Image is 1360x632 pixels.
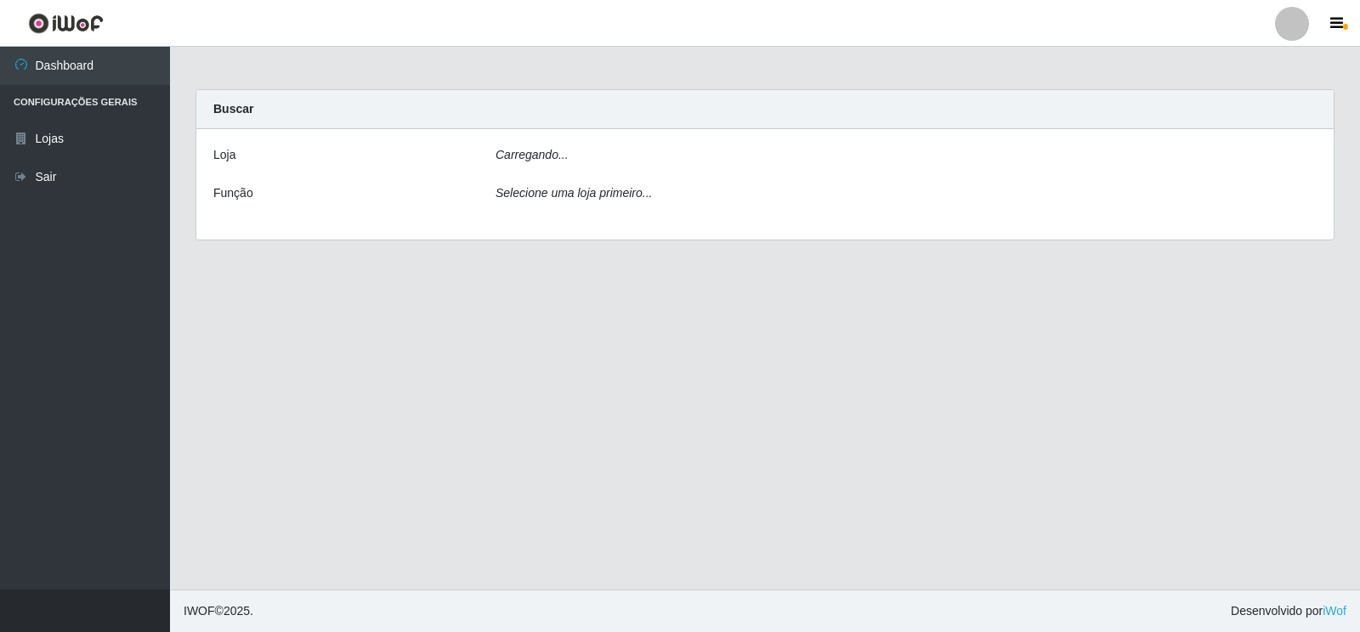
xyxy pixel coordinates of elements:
a: iWof [1323,604,1346,618]
img: CoreUI Logo [28,13,104,34]
strong: Buscar [213,102,253,116]
span: Desenvolvido por [1231,602,1346,620]
i: Selecione uma loja primeiro... [496,186,652,200]
label: Loja [213,146,235,164]
label: Função [213,184,253,202]
i: Carregando... [496,148,569,161]
span: IWOF [184,604,215,618]
span: © 2025 . [184,602,253,620]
